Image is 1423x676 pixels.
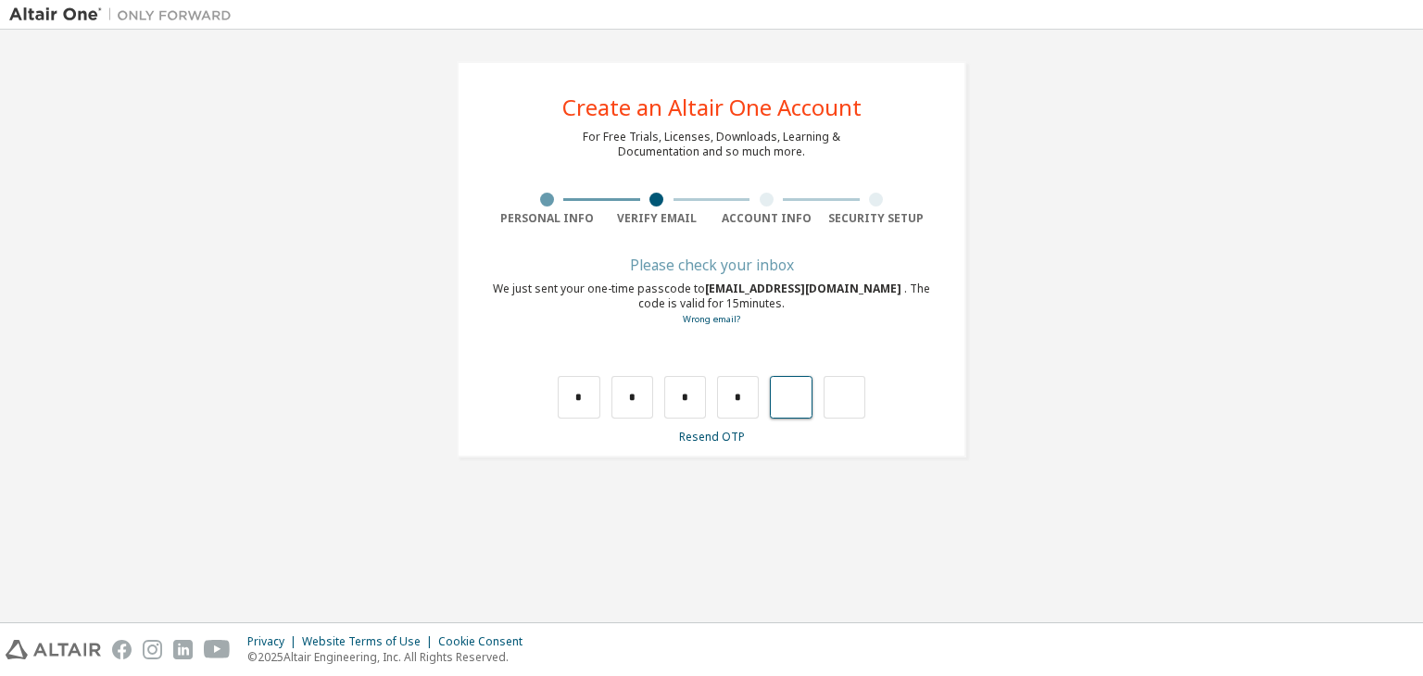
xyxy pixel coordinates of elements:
[492,259,931,270] div: Please check your inbox
[143,640,162,659] img: instagram.svg
[562,96,862,119] div: Create an Altair One Account
[302,634,438,649] div: Website Terms of Use
[492,211,602,226] div: Personal Info
[583,130,840,159] div: For Free Trials, Licenses, Downloads, Learning & Documentation and so much more.
[711,211,822,226] div: Account Info
[112,640,132,659] img: facebook.svg
[705,281,904,296] span: [EMAIL_ADDRESS][DOMAIN_NAME]
[438,634,534,649] div: Cookie Consent
[683,313,740,325] a: Go back to the registration form
[9,6,241,24] img: Altair One
[492,282,931,327] div: We just sent your one-time passcode to . The code is valid for 15 minutes.
[602,211,712,226] div: Verify Email
[247,649,534,665] p: © 2025 Altair Engineering, Inc. All Rights Reserved.
[6,640,101,659] img: altair_logo.svg
[204,640,231,659] img: youtube.svg
[247,634,302,649] div: Privacy
[679,429,745,444] a: Resend OTP
[173,640,193,659] img: linkedin.svg
[822,211,932,226] div: Security Setup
